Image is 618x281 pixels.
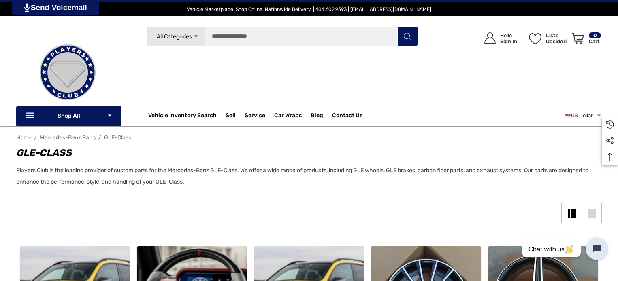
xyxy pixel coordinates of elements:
[107,113,113,118] svg: Icon Arrow Down
[572,33,584,44] svg: Review Your Cart
[332,112,362,121] a: Contact Us
[475,24,521,52] a: Accedi
[157,33,192,40] span: All Categories
[16,146,594,160] h1: GLE-Class
[546,32,567,44] p: Liste desideri
[226,108,245,124] a: Sell
[16,134,32,141] a: Home
[606,120,614,129] svg: Recently Viewed
[397,26,418,46] button: Cerca
[529,33,541,44] svg: Liste desideri
[568,24,602,56] a: Carrello con 0 articoli
[582,203,602,223] a: List View
[311,112,323,121] a: Blog
[525,24,568,52] a: Liste desideri Liste desideri
[606,137,614,145] svg: Social Media
[104,134,131,141] a: GLE-Class
[500,32,517,38] p: Hello
[24,3,30,12] img: PjwhLS0gR2VuZXJhdG9yOiBHcmF2aXQuaW8gLS0+PHN2ZyB4bWxucz0iaHR0cDovL3d3dy53My5vcmcvMjAwMC9zdmciIHhtb...
[589,32,601,38] p: 0
[565,108,602,124] a: Seleziona valuta: USD
[500,38,517,44] p: Sign In
[193,34,199,40] svg: Icon Arrow Down
[147,26,205,46] a: All Categories Icon Arrow Down Icon Arrow Up
[16,131,602,145] nav: Breadcrumb
[187,6,431,12] span: Vehicle Marketplace. Shop Online. Nationwide Delivery. | 404.602.9593 | [EMAIL_ADDRESS][DOMAIN_NAME]
[25,111,37,120] svg: Icon Line
[589,38,601,44] p: Cart
[148,112,217,121] a: Vehicle Inventory Search
[226,112,236,121] span: Sell
[27,32,108,113] img: Players Club | Cars For Sale
[484,32,496,44] svg: Icon User Account
[602,153,618,161] svg: Top
[274,108,311,124] a: Car Wraps
[274,112,302,121] span: Car Wraps
[16,106,121,126] p: Shop All
[245,112,265,121] a: Service
[16,165,594,188] p: Players Club is the leading provider of custom parts for the Mercedes-Benz GLE-Class. We offer a ...
[40,134,96,141] a: Mercedes-Benz Parts
[561,203,582,223] a: Grid View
